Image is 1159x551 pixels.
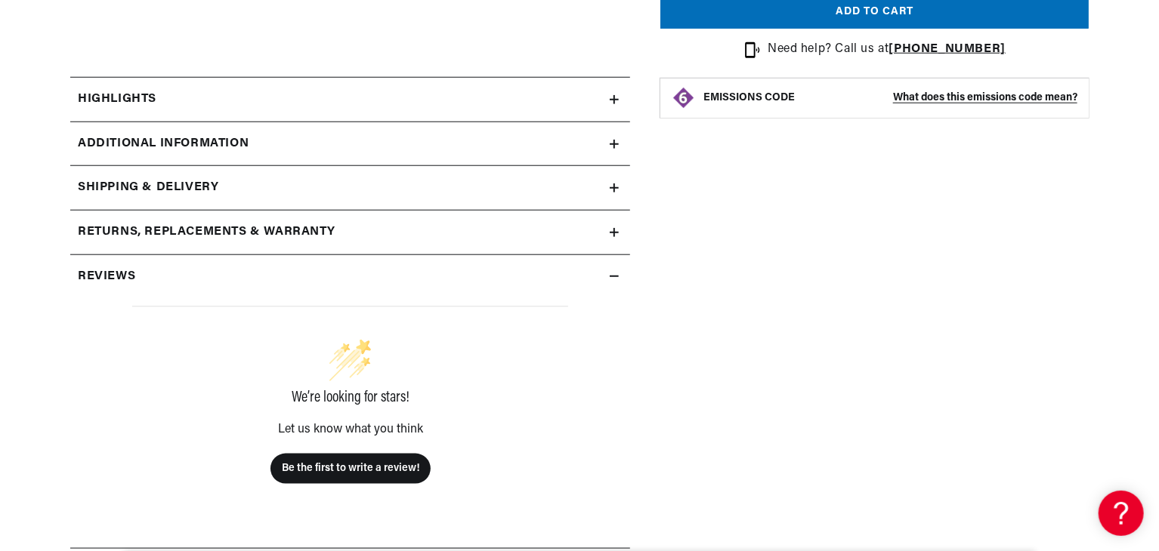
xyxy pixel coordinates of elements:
[70,78,630,122] summary: Highlights
[703,91,1077,105] button: EMISSIONS CODEWhat does this emissions code mean?
[70,166,630,210] summary: Shipping & Delivery
[78,298,623,537] div: customer reviews
[78,134,249,154] h2: Additional Information
[78,90,156,109] h2: Highlights
[78,178,218,198] h2: Shipping & Delivery
[78,267,135,287] h2: Reviews
[70,122,630,166] summary: Additional Information
[70,255,630,299] summary: Reviews
[889,43,1006,55] a: [PHONE_NUMBER]
[672,86,696,110] img: Emissions code
[270,454,431,484] button: Be the first to write a review!
[78,223,335,242] h2: Returns, Replacements & Warranty
[703,92,795,103] strong: EMISSIONS CODE
[893,92,1077,103] strong: What does this emissions code mean?
[70,211,630,254] summary: Returns, Replacements & Warranty
[768,40,1006,60] p: Need help? Call us at
[132,390,568,405] div: We’re looking for stars!
[132,423,568,436] div: Let us know what you think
